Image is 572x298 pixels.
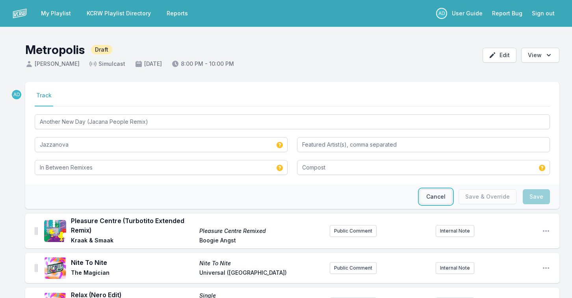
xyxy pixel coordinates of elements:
[35,160,288,175] input: Album Title
[436,8,447,19] p: Andrea Domanick
[71,237,195,246] span: Kraak & Smaak
[44,257,66,279] img: Nite To Nite
[199,227,323,235] span: Pleasure Centre Remixed
[36,6,76,20] a: My Playlist
[199,237,323,246] span: Boogie Angst
[527,6,559,20] button: Sign out
[199,259,323,267] span: Nite To Nite
[420,189,452,204] button: Cancel
[82,6,156,20] a: KCRW Playlist Directory
[297,137,550,152] input: Featured Artist(s), comma separated
[447,6,487,20] a: User Guide
[297,160,550,175] input: Record Label
[71,269,195,278] span: The Magician
[330,225,377,237] button: Public Comment
[199,269,323,278] span: Universal ([GEOGRAPHIC_DATA])
[459,189,516,204] button: Save & Override
[436,225,474,237] button: Internal Note
[71,258,195,267] span: Nite To Nite
[436,262,474,274] button: Internal Note
[71,216,195,235] span: Pleasure Centre (Turbotito Extended Remix)
[89,60,125,68] span: Simulcast
[13,6,27,20] img: logo-white-87cec1fa9cbef997252546196dc51331.png
[523,189,550,204] button: Save
[487,6,527,20] a: Report Bug
[542,264,550,272] button: Open playlist item options
[91,45,112,54] span: Draft
[44,220,66,242] img: Pleasure Centre Remixed
[35,264,38,272] img: Drag Handle
[35,114,550,129] input: Track Title
[25,43,85,57] h1: Metropolis
[521,48,559,63] button: Open options
[11,89,22,100] p: Andrea Domanick
[171,60,234,68] span: 8:00 PM - 10:00 PM
[35,91,53,106] button: Track
[35,227,38,235] img: Drag Handle
[330,262,377,274] button: Public Comment
[35,137,288,152] input: Artist
[25,60,80,68] span: [PERSON_NAME]
[483,48,516,63] button: Edit
[135,60,162,68] span: [DATE]
[162,6,193,20] a: Reports
[542,227,550,235] button: Open playlist item options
